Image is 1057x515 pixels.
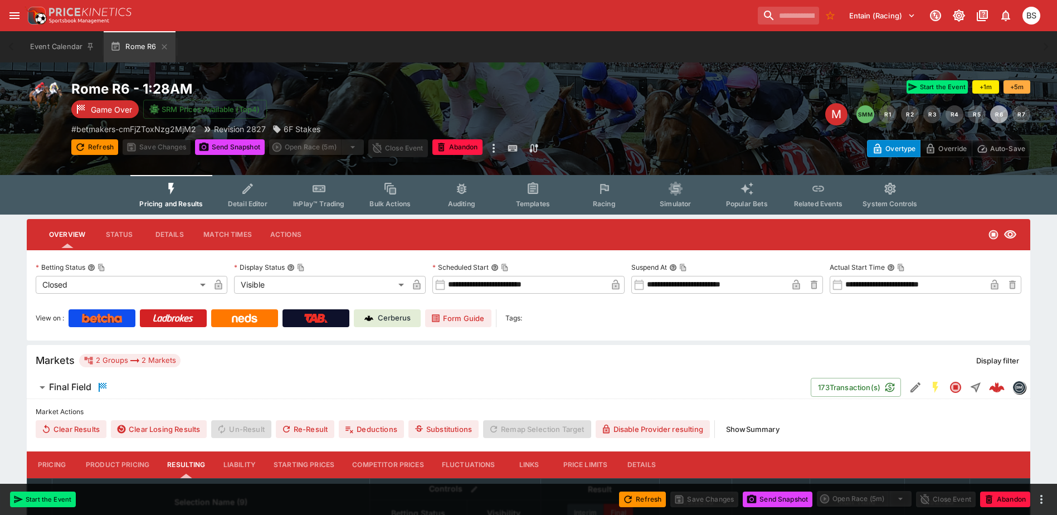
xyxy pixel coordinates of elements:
[432,263,489,272] p: Scheduled Start
[679,264,687,271] button: Copy To Clipboard
[234,276,408,294] div: Visible
[946,377,966,397] button: Closed
[593,200,616,208] span: Racing
[272,123,320,135] div: 6F Stakes
[49,8,131,16] img: PriceKinetics
[867,140,920,157] button: Overtype
[885,143,915,154] p: Overtype
[1012,105,1030,123] button: R7
[27,451,77,478] button: Pricing
[71,123,196,135] p: Copy To Clipboard
[989,380,1005,395] img: logo-cerberus--red.svg
[980,493,1030,504] span: Mark an event as closed and abandoned.
[211,420,271,438] span: Un-Result
[825,103,847,125] div: Edit Meeting
[1013,381,1025,393] img: betmakers
[867,140,1030,157] div: Start From
[71,80,551,98] h2: Copy To Clipboard
[811,378,901,397] button: 173Transaction(s)
[949,6,969,26] button: Toggle light/dark mode
[1022,7,1040,25] div: Brendan Scoble
[970,352,1026,370] button: Display filter
[293,200,344,208] span: InPlay™ Trading
[82,314,122,323] img: Betcha
[448,200,475,208] span: Auditing
[516,200,550,208] span: Templates
[631,263,667,272] p: Suspend At
[139,200,203,208] span: Pricing and Results
[1012,381,1026,394] div: betmakers
[343,451,433,478] button: Competitor Prices
[842,7,922,25] button: Select Tenant
[36,263,85,272] p: Betting Status
[40,221,94,248] button: Overview
[153,314,193,323] img: Ladbrokes
[27,376,811,399] button: Final Field
[619,492,666,507] button: Refresh
[660,200,691,208] span: Simulator
[4,6,25,26] button: open drawer
[98,264,105,271] button: Copy To Clipboard
[996,6,1016,26] button: Notifications
[863,200,917,208] span: System Controls
[926,377,946,397] button: SGM Enabled
[887,264,895,271] button: Actual Start TimeCopy To Clipboard
[554,451,617,478] button: Price Limits
[10,492,76,507] button: Start the Event
[84,354,176,367] div: 2 Groups 2 Markets
[304,314,328,323] img: TabNZ
[879,105,897,123] button: R1
[144,221,194,248] button: Details
[228,200,267,208] span: Detail Editor
[234,263,285,272] p: Display Status
[284,123,320,135] p: 6F Stakes
[276,420,334,438] button: Re-Result
[1004,80,1030,94] button: +5m
[968,105,986,123] button: R5
[130,175,926,215] div: Event type filters
[990,143,1025,154] p: Auto-Save
[856,105,874,123] button: SMM
[49,18,109,23] img: Sportsbook Management
[505,309,522,327] label: Tags:
[408,420,479,438] button: Substitutions
[49,381,91,393] h6: Final Field
[966,377,986,397] button: Straight
[194,221,261,248] button: Match Times
[25,4,47,27] img: PriceKinetics Logo
[339,420,404,438] button: Deductions
[433,451,504,478] button: Fluctuations
[972,80,999,94] button: +1m
[261,221,311,248] button: Actions
[425,309,491,327] a: Form Guide
[71,139,118,155] button: Refresh
[269,139,364,155] div: split button
[905,377,926,397] button: Edit Detail
[988,229,999,240] svg: Closed
[972,140,1030,157] button: Auto-Save
[616,451,666,478] button: Details
[743,492,812,507] button: Send Snapshot
[23,31,101,62] button: Event Calendar
[990,105,1008,123] button: R6
[1019,3,1044,28] button: Brendan Scoble
[265,451,343,478] button: Starting Prices
[669,264,677,271] button: Suspend AtCopy To Clipboard
[794,200,842,208] span: Related Events
[36,404,1021,420] label: Market Actions
[986,376,1008,399] a: e0e6ebb8-ee76-4d0e-af91-4dcefece6521
[215,451,265,478] button: Liability
[1035,493,1048,506] button: more
[94,221,144,248] button: Status
[487,139,500,157] button: more
[830,263,885,272] p: Actual Start Time
[111,420,207,438] button: Clear Losing Results
[297,264,305,271] button: Copy To Clipboard
[91,104,132,115] p: Game Over
[938,143,967,154] p: Override
[926,6,946,26] button: Connected to PK
[1004,228,1017,241] svg: Visible
[856,105,1030,123] nav: pagination navigation
[946,105,963,123] button: R4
